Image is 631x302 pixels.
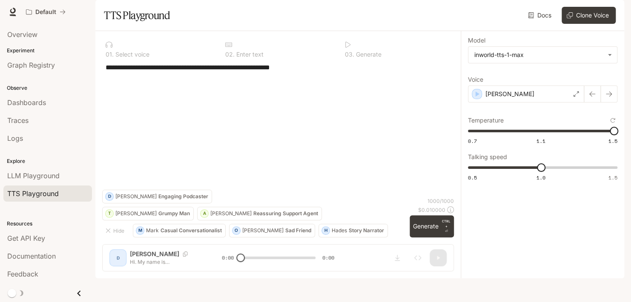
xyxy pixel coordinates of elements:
[253,211,318,216] p: Reassuring Support Agent
[158,211,190,216] p: Grumpy Man
[332,228,347,233] p: Hades
[608,137,617,145] span: 1.5
[106,190,113,203] div: D
[468,77,483,83] p: Voice
[526,7,555,24] a: Docs
[102,207,194,220] button: T[PERSON_NAME]Grumpy Man
[102,190,212,203] button: D[PERSON_NAME]Engaging Podcaster
[536,174,545,181] span: 1.0
[562,7,616,24] button: Clone Voice
[35,9,56,16] p: Default
[106,207,113,220] div: T
[114,51,149,57] p: Select voice
[474,51,603,59] div: inworld-tts-1-max
[229,224,315,237] button: O[PERSON_NAME]Sad Friend
[242,228,284,233] p: [PERSON_NAME]
[22,3,69,20] button: All workspaces
[285,228,311,233] p: Sad Friend
[133,224,226,237] button: MMarkCasual Conversationalist
[344,51,354,57] p: 0 3 .
[608,174,617,181] span: 1.5
[468,117,504,123] p: Temperature
[115,211,157,216] p: [PERSON_NAME]
[442,219,450,229] p: CTRL +
[322,224,330,237] div: H
[136,224,144,237] div: M
[161,228,222,233] p: Casual Conversationalist
[468,137,477,145] span: 0.7
[225,51,235,57] p: 0 2 .
[235,51,264,57] p: Enter text
[536,137,545,145] span: 1.1
[468,37,485,43] p: Model
[468,174,477,181] span: 0.5
[468,154,507,160] p: Talking speed
[410,215,454,237] button: GenerateCTRL +⏎
[102,224,129,237] button: Hide
[232,224,240,237] div: O
[418,206,445,214] p: $ 0.010000
[210,211,252,216] p: [PERSON_NAME]
[485,90,534,98] p: [PERSON_NAME]
[115,194,157,199] p: [PERSON_NAME]
[106,51,114,57] p: 0 1 .
[146,228,159,233] p: Mark
[158,194,208,199] p: Engaging Podcaster
[318,224,388,237] button: HHadesStory Narrator
[201,207,208,220] div: A
[354,51,381,57] p: Generate
[104,7,170,24] h1: TTS Playground
[442,219,450,234] p: ⏎
[468,47,617,63] div: inworld-tts-1-max
[197,207,322,220] button: A[PERSON_NAME]Reassuring Support Agent
[349,228,384,233] p: Story Narrator
[608,116,617,125] button: Reset to default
